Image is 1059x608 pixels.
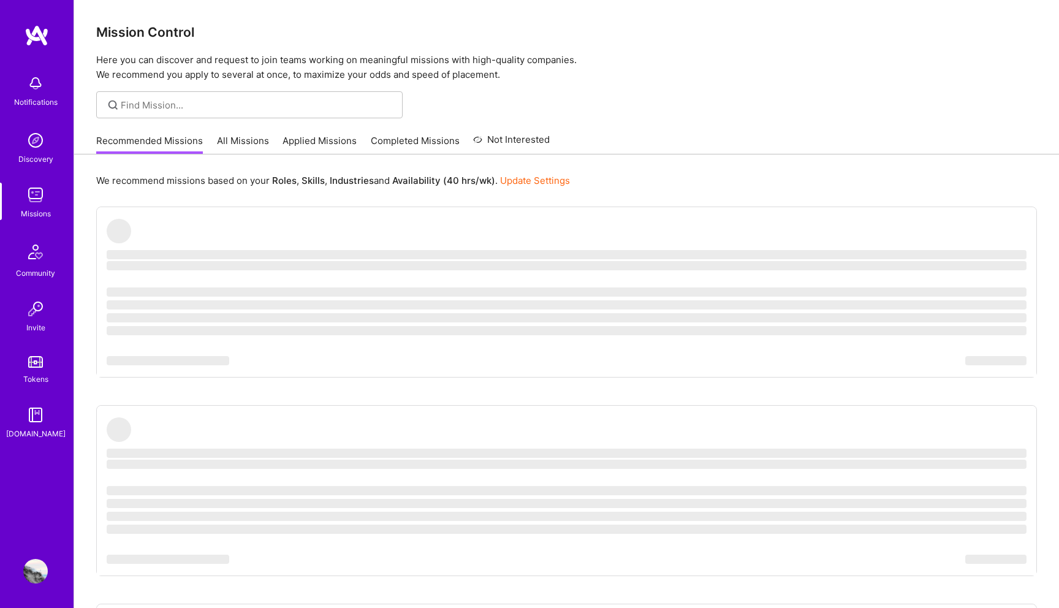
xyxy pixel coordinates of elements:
img: Invite [23,297,48,321]
img: teamwork [23,183,48,207]
a: All Missions [217,134,269,154]
img: Community [21,237,50,267]
b: Availability (40 hrs/wk) [392,175,495,186]
img: User Avatar [23,559,48,583]
a: Update Settings [500,175,570,186]
a: User Avatar [20,559,51,583]
img: guide book [23,403,48,427]
i: icon SearchGrey [106,98,120,112]
div: Notifications [14,96,58,108]
div: Tokens [23,373,48,386]
img: tokens [28,356,43,368]
div: Discovery [18,153,53,165]
p: We recommend missions based on your , , and . [96,174,570,187]
b: Industries [330,175,374,186]
b: Skills [302,175,325,186]
img: discovery [23,128,48,153]
img: logo [25,25,49,47]
div: [DOMAIN_NAME] [6,427,66,440]
a: Completed Missions [371,134,460,154]
div: Missions [21,207,51,220]
p: Here you can discover and request to join teams working on meaningful missions with high-quality ... [96,53,1037,82]
h3: Mission Control [96,25,1037,40]
div: Community [16,267,55,279]
a: Applied Missions [283,134,357,154]
a: Recommended Missions [96,134,203,154]
img: bell [23,71,48,96]
b: Roles [272,175,297,186]
div: Invite [26,321,45,334]
a: Not Interested [473,132,550,154]
input: Find Mission... [121,99,393,112]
